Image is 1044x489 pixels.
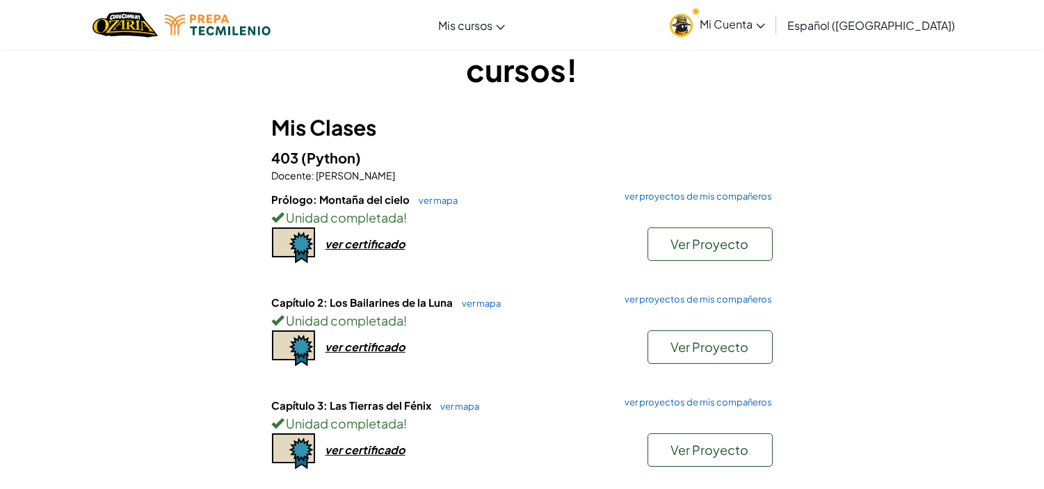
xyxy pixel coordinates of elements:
span: Mis cursos [438,18,492,33]
div: ver certificado [326,237,405,251]
span: 403 [272,149,302,166]
span: Mi Cuenta [700,17,765,31]
img: certificate-icon.png [272,433,315,470]
a: ver certificado [272,237,405,251]
span: Prólogo: Montaña del cielo [272,193,412,206]
img: Tecmilenio logo [165,15,271,35]
a: Español ([GEOGRAPHIC_DATA]) [780,6,962,44]
a: ver proyectos de mis compañeros [618,295,773,304]
span: [PERSON_NAME] [315,169,396,182]
a: ver mapa [434,401,480,412]
a: ver certificado [272,339,405,354]
div: ver certificado [326,442,405,457]
span: Español ([GEOGRAPHIC_DATA]) [787,18,955,33]
span: Capítulo 2: Los Bailarines de la Luna [272,296,456,309]
a: ver mapa [456,298,501,309]
span: Capítulo 3: Las Tierras del Fénix [272,399,434,412]
img: certificate-icon.png [272,330,315,367]
span: Unidad completada [284,209,404,225]
span: Ver Proyecto [671,339,749,355]
a: ver proyectos de mis compañeros [618,398,773,407]
img: Home [93,10,157,39]
a: ver certificado [272,442,405,457]
span: ! [404,415,408,431]
button: Ver Proyecto [648,433,773,467]
span: (Python) [302,149,362,166]
span: Ver Proyecto [671,236,749,252]
span: ! [404,312,408,328]
a: ver proyectos de mis compañeros [618,192,773,201]
div: ver certificado [326,339,405,354]
span: Unidad completada [284,312,404,328]
img: avatar [670,14,693,37]
span: Ver Proyecto [671,442,749,458]
a: Mis cursos [431,6,512,44]
h3: Mis Clases [272,112,773,143]
a: Ozaria by CodeCombat logo [93,10,157,39]
img: certificate-icon.png [272,227,315,264]
button: Ver Proyecto [648,330,773,364]
span: Unidad completada [284,415,404,431]
a: Mi Cuenta [663,3,772,47]
span: ! [404,209,408,225]
span: Docente [272,169,312,182]
button: Ver Proyecto [648,227,773,261]
a: ver mapa [412,195,458,206]
span: : [312,169,315,182]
